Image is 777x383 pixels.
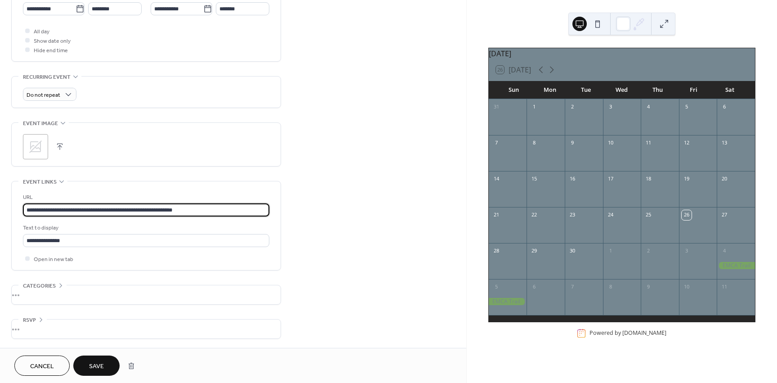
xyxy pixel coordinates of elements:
div: 4 [719,246,729,256]
div: 15 [529,174,539,184]
div: EMCA Trail Day [489,298,527,306]
div: EMCA Trail Day [717,262,755,270]
span: Do not repeat [27,90,60,100]
div: 11 [643,138,653,148]
div: 10 [682,282,692,292]
div: 13 [719,138,729,148]
button: Save [73,356,120,376]
div: Sun [496,81,532,99]
span: All day [34,27,49,36]
div: 22 [529,210,539,220]
div: Powered by [589,329,666,337]
div: Tue [568,81,604,99]
div: 3 [682,246,692,256]
div: 25 [643,210,653,220]
div: 12 [682,138,692,148]
div: 19 [682,174,692,184]
div: 3 [606,102,616,112]
div: [DATE] [489,48,755,59]
div: 7 [567,282,577,292]
div: 27 [719,210,729,220]
div: 28 [491,246,501,256]
div: 4 [643,102,653,112]
span: Hide end time [34,46,68,55]
div: 16 [567,174,577,184]
div: 18 [643,174,653,184]
div: Text to display [23,223,268,233]
div: 1 [529,102,539,112]
div: 2 [567,102,577,112]
div: Wed [604,81,640,99]
div: 31 [491,102,501,112]
div: 17 [606,174,616,184]
button: Cancel [14,356,70,376]
div: 6 [529,282,539,292]
div: 6 [719,102,729,112]
div: 9 [643,282,653,292]
div: 14 [491,174,501,184]
span: Save [89,362,104,371]
span: Open in new tab [34,255,73,264]
span: Cancel [30,362,54,371]
span: Categories [23,281,56,291]
div: ; [23,134,48,159]
div: Mon [532,81,568,99]
div: 11 [719,282,729,292]
div: 10 [606,138,616,148]
div: 5 [491,282,501,292]
div: 23 [567,210,577,220]
div: 8 [529,138,539,148]
div: Thu [640,81,676,99]
div: Fri [676,81,712,99]
div: URL [23,193,268,202]
div: 24 [606,210,616,220]
span: Recurring event [23,72,71,82]
div: 30 [567,246,577,256]
div: ••• [12,285,281,304]
span: Event image [23,119,58,128]
span: RSVP [23,315,36,325]
div: 9 [567,138,577,148]
div: 26 [682,210,692,220]
span: Show date only [34,36,71,46]
div: 20 [719,174,729,184]
div: 8 [606,282,616,292]
span: Event links [23,177,57,187]
div: Sat [712,81,748,99]
div: 1 [606,246,616,256]
div: 5 [682,102,692,112]
div: 2 [643,246,653,256]
div: 21 [491,210,501,220]
a: [DOMAIN_NAME] [622,329,666,337]
div: 7 [491,138,501,148]
div: 29 [529,246,539,256]
div: ••• [12,320,281,338]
